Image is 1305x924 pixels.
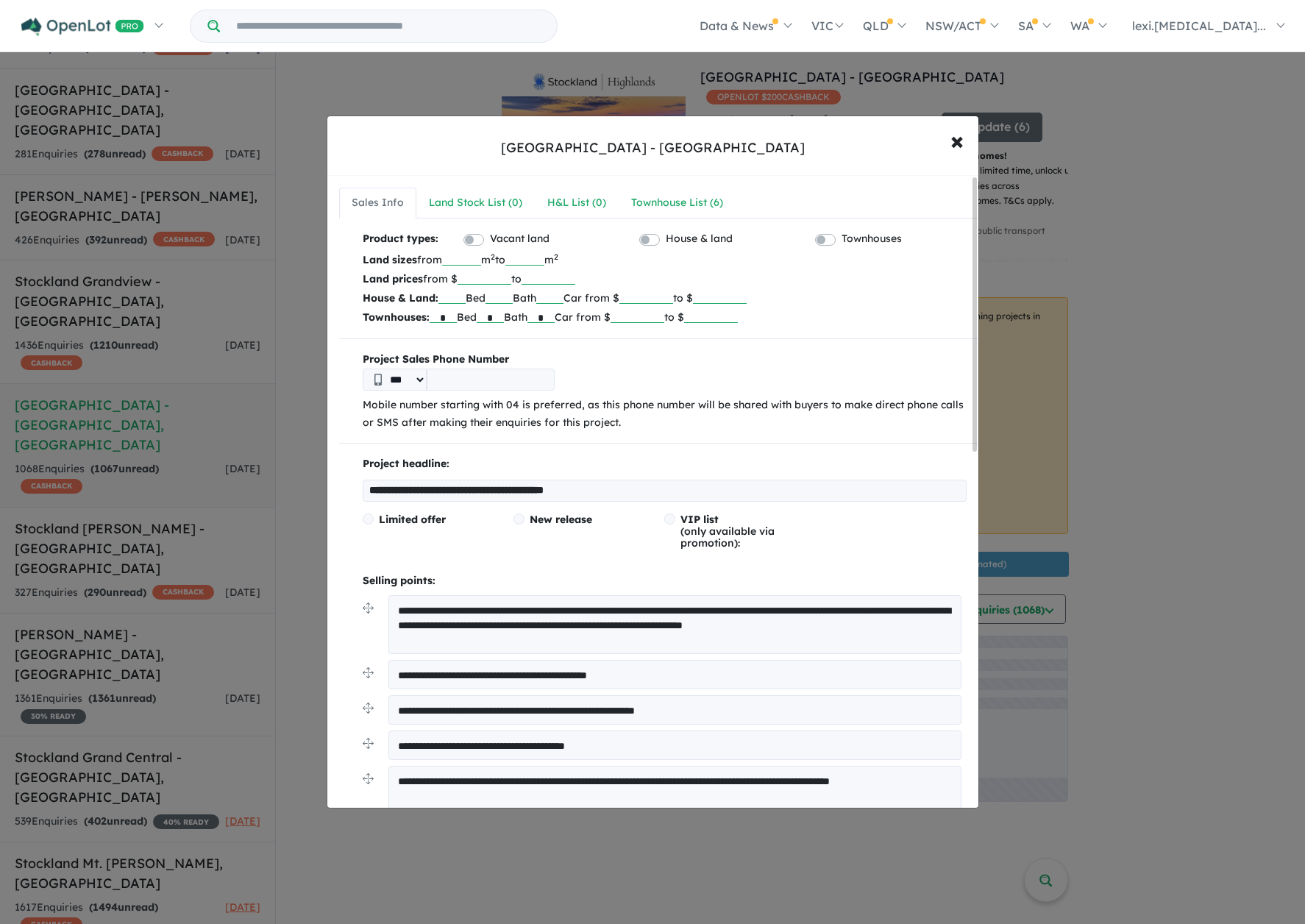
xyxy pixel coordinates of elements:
[363,230,438,250] b: Product types:
[363,773,374,784] img: drag.svg
[1132,18,1266,33] span: lexi.[MEDICAL_DATA]...
[363,455,967,473] p: Project headline:
[363,308,967,327] p: Bed Bath Car from $ to $
[21,18,144,36] img: Openlot PRO Logo White
[631,194,723,212] div: Townhouse List ( 6 )
[490,230,550,248] label: Vacant land
[363,397,967,432] p: Mobile number starting with 04 is preferred, as this phone number will be shared with buyers to m...
[530,513,592,526] span: New release
[363,250,967,269] p: from m to m
[363,703,374,714] img: drag.svg
[363,351,967,369] b: Project Sales Phone Number
[363,272,423,285] b: Land prices
[363,269,967,288] p: from $ to
[363,310,430,324] b: Townhouses:
[491,252,495,262] sup: 2
[352,194,404,212] div: Sales Info
[363,288,967,308] p: Bed Bath Car from $ to $
[680,513,719,526] span: VIP list
[429,194,522,212] div: Land Stock List ( 0 )
[363,603,374,614] img: drag.svg
[950,124,964,156] span: ×
[374,374,382,385] img: Phone icon
[680,513,775,550] span: (only available via promotion):
[363,667,374,678] img: drag.svg
[666,230,733,248] label: House & land
[363,738,374,749] img: drag.svg
[554,252,558,262] sup: 2
[842,230,902,248] label: Townhouses
[363,291,438,305] b: House & Land:
[363,253,417,266] b: Land sizes
[363,572,967,590] p: Selling points:
[223,10,554,42] input: Try estate name, suburb, builder or developer
[379,513,446,526] span: Limited offer
[547,194,606,212] div: H&L List ( 0 )
[501,138,805,157] div: [GEOGRAPHIC_DATA] - [GEOGRAPHIC_DATA]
